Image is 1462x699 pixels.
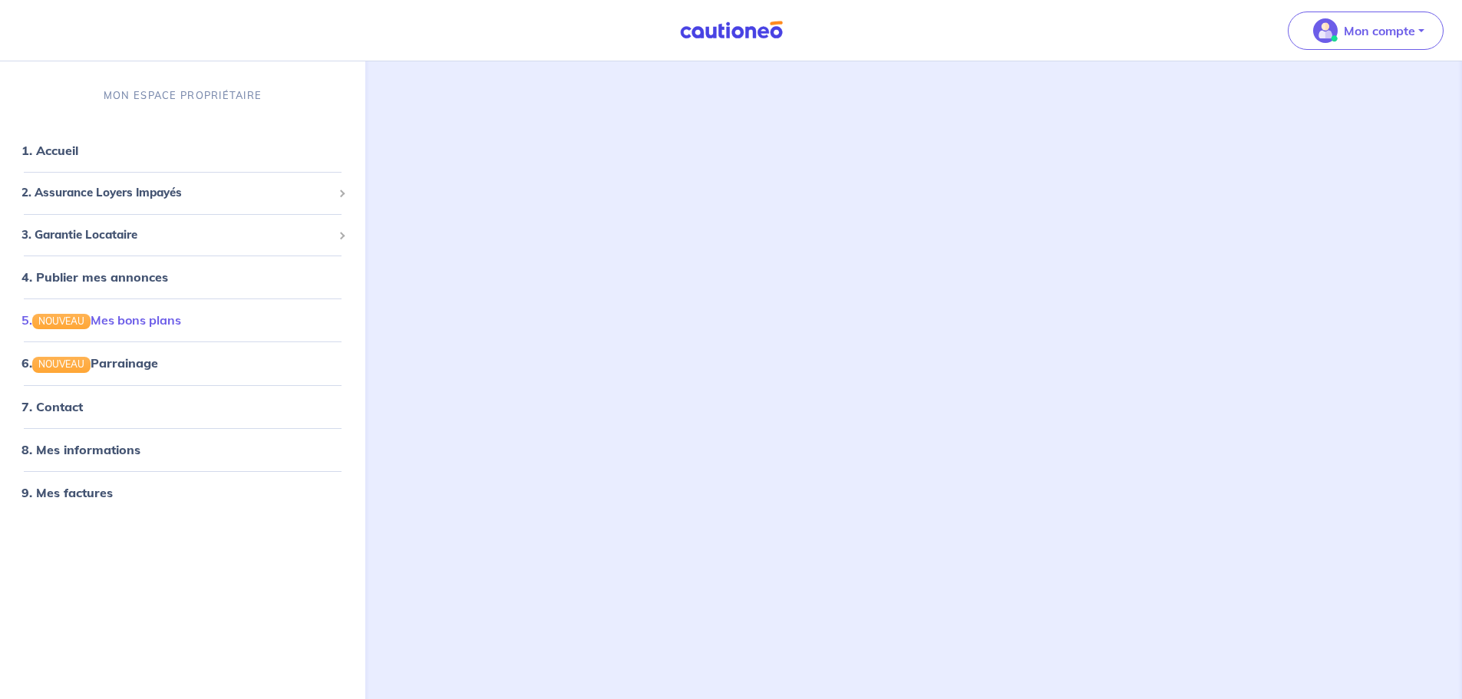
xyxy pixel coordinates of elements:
[6,262,359,292] div: 4. Publier mes annonces
[6,434,359,465] div: 8. Mes informations
[1344,21,1415,40] p: Mon compte
[21,399,83,414] a: 7. Contact
[6,220,359,250] div: 3. Garantie Locataire
[21,485,113,500] a: 9. Mes factures
[1313,18,1338,43] img: illu_account_valid_menu.svg
[21,269,168,285] a: 4. Publier mes annonces
[6,348,359,378] div: 6.NOUVEAUParrainage
[6,135,359,166] div: 1. Accueil
[21,143,78,158] a: 1. Accueil
[1288,12,1444,50] button: illu_account_valid_menu.svgMon compte
[6,391,359,422] div: 7. Contact
[6,305,359,335] div: 5.NOUVEAUMes bons plans
[21,226,332,244] span: 3. Garantie Locataire
[21,442,140,457] a: 8. Mes informations
[21,184,332,202] span: 2. Assurance Loyers Impayés
[674,21,789,40] img: Cautioneo
[21,312,181,328] a: 5.NOUVEAUMes bons plans
[21,355,158,371] a: 6.NOUVEAUParrainage
[6,178,359,208] div: 2. Assurance Loyers Impayés
[6,477,359,508] div: 9. Mes factures
[104,88,262,103] p: MON ESPACE PROPRIÉTAIRE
